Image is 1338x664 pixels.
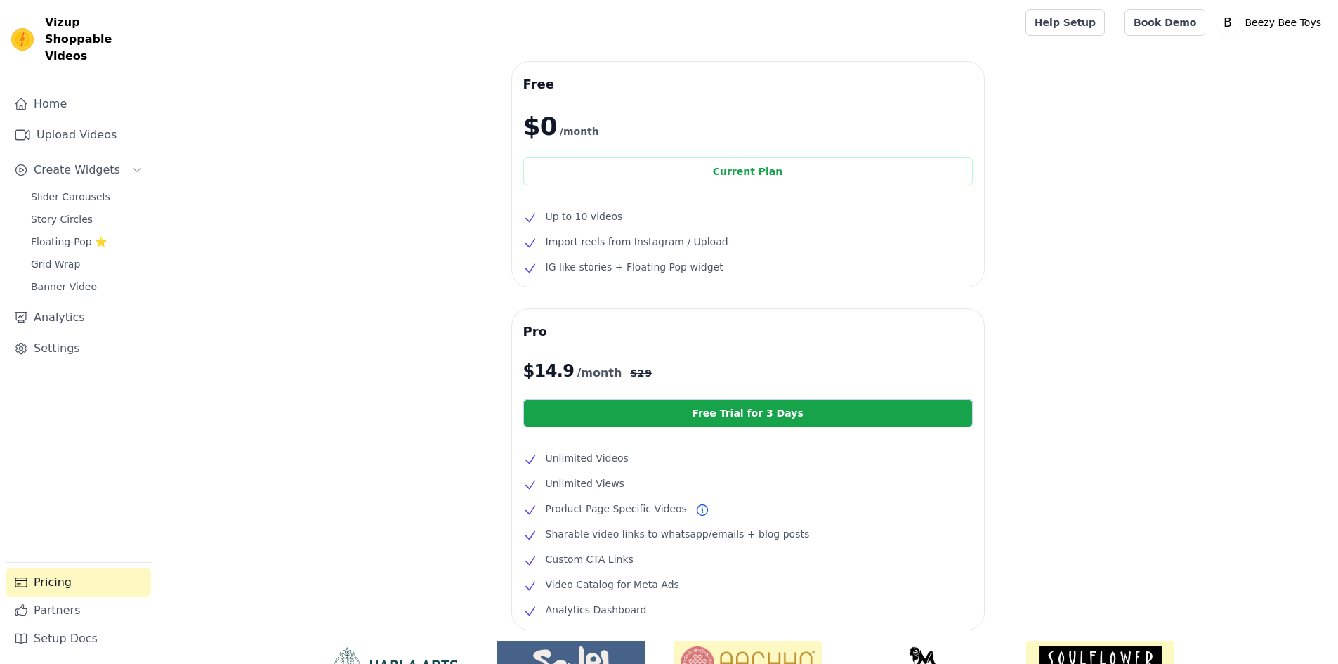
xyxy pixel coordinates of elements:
[630,366,652,380] span: $ 29
[11,28,34,51] img: Vizup
[546,475,624,492] span: Unlimited Views
[546,526,810,542] span: Sharable video links to whatsapp/emails + blog posts
[31,212,93,226] span: Story Circles
[31,257,80,271] span: Grid Wrap
[546,208,623,225] span: Up to 10 videos
[523,112,557,141] span: $0
[1239,10,1327,35] p: Beezy Bee Toys
[34,162,120,178] span: Create Widgets
[31,190,110,204] span: Slider Carousels
[6,90,151,118] a: Home
[546,500,687,517] span: Product Page Specific Videos
[22,254,151,274] a: Grid Wrap
[560,123,599,140] span: /month
[6,304,151,332] a: Analytics
[22,209,151,229] a: Story Circles
[577,365,622,382] span: /month
[6,597,151,625] a: Partners
[22,277,151,297] a: Banner Video
[6,334,151,363] a: Settings
[45,14,145,65] span: Vizup Shoppable Videos
[22,187,151,207] a: Slider Carousels
[1124,9,1205,36] a: Book Demo
[1025,9,1105,36] a: Help Setup
[546,233,728,250] span: Import reels from Instagram / Upload
[523,576,973,593] li: Video Catalog for Meta Ads
[1224,15,1233,30] text: B
[1216,10,1327,35] button: B Beezy Bee Toys
[31,280,97,294] span: Banner Video
[523,157,973,185] div: Current Plan
[523,399,973,427] a: Free Trial for 3 Days
[6,156,151,184] button: Create Widgets
[546,259,723,275] span: IG like stories + Floating Pop widget
[6,625,151,653] a: Setup Docs
[546,601,647,618] span: Analytics Dashboard
[523,320,973,343] h3: Pro
[523,73,973,96] h3: Free
[22,232,151,252] a: Floating-Pop ⭐
[6,568,151,597] a: Pricing
[523,360,575,382] span: $ 14.9
[6,121,151,149] a: Upload Videos
[546,450,629,467] span: Unlimited Videos
[31,235,107,249] span: Floating-Pop ⭐
[523,551,973,568] li: Custom CTA Links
